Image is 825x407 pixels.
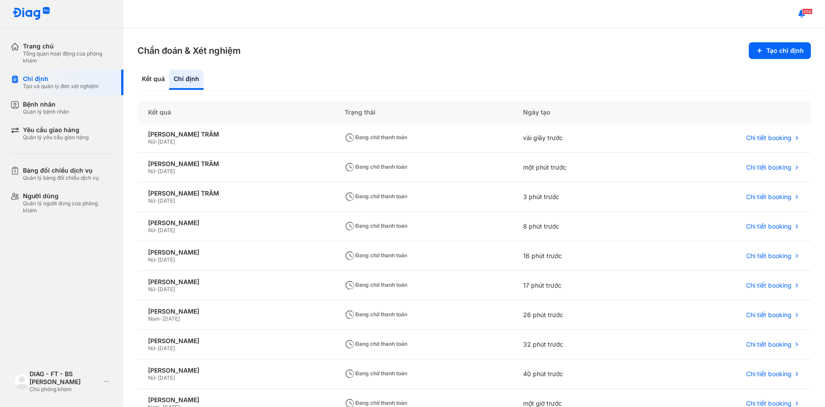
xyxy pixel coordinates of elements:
div: [PERSON_NAME] [148,337,323,345]
span: - [160,315,163,322]
span: Nữ [148,197,155,204]
span: Đang chờ thanh toán [345,222,407,229]
div: [PERSON_NAME] [148,219,323,227]
span: [DATE] [158,345,175,351]
span: Đang chờ thanh toán [345,340,407,347]
span: Chi tiết booking [746,134,792,142]
span: [DATE] [158,227,175,233]
span: Chi tiết booking [746,252,792,260]
div: Chủ phòng khám [30,386,100,393]
span: [DATE] [158,256,175,263]
div: Kết quả [137,101,334,123]
span: - [155,227,158,233]
div: vài giây trước [513,123,650,153]
span: Chi tiết booking [746,370,792,378]
button: Tạo chỉ định [749,42,811,59]
div: Trang chủ [23,42,113,50]
div: Quản lý người dùng của phòng khám [23,200,113,214]
span: Đang chờ thanh toán [345,400,407,406]
span: [DATE] [158,197,175,204]
div: [PERSON_NAME] [148,307,323,315]
span: Đang chờ thanh toán [345,311,407,318]
span: 656 [802,8,813,15]
span: - [155,345,158,351]
div: 17 phút trước [513,271,650,300]
div: Yêu cầu giao hàng [23,126,89,134]
span: Chi tiết booking [746,281,792,289]
div: 3 phút trước [513,182,650,212]
div: [PERSON_NAME] TRÂM [148,160,323,168]
div: 26 phút trước [513,300,650,330]
span: [DATE] [158,138,175,145]
div: Bảng đối chiếu dịch vụ [23,166,99,174]
span: - [155,197,158,204]
div: Quản lý bảng đối chiếu dịch vụ [23,174,99,181]
span: Đang chờ thanh toán [345,163,407,170]
div: [PERSON_NAME] [148,396,323,404]
span: Chi tiết booking [746,193,792,201]
div: một phút trước [513,153,650,182]
span: Nữ [148,168,155,174]
span: - [155,138,158,145]
div: Tạo và quản lý đơn xét nghiệm [23,83,99,90]
div: Người dùng [23,192,113,200]
div: DIAG - FT - BS [PERSON_NAME] [30,370,100,386]
div: [PERSON_NAME] [148,248,323,256]
div: Quản lý yêu cầu giao hàng [23,134,89,141]
span: Đang chờ thanh toán [345,134,407,141]
span: [DATE] [158,168,175,174]
div: Chỉ định [23,75,99,83]
span: Nam [148,315,160,322]
span: Nữ [148,345,155,351]
span: Nữ [148,227,155,233]
div: Ngày tạo [513,101,650,123]
div: Tổng quan hoạt động của phòng khám [23,50,113,64]
img: logo [14,374,30,389]
div: [PERSON_NAME] TRÂM [148,189,323,197]
div: Bệnh nhân [23,100,69,108]
span: - [155,286,158,292]
span: Đang chờ thanh toán [345,193,407,200]
span: Chi tiết booking [746,163,792,171]
div: [PERSON_NAME] [148,366,323,374]
span: [DATE] [158,286,175,292]
div: [PERSON_NAME] [148,278,323,286]
span: [DATE] [163,315,180,322]
span: Nữ [148,374,155,381]
div: [PERSON_NAME] TRÂM [148,130,323,138]
span: Chi tiết booking [746,222,792,230]
div: Chỉ định [169,70,204,90]
span: Nữ [148,138,155,145]
span: Đang chờ thanh toán [345,370,407,377]
span: Đang chờ thanh toán [345,252,407,259]
span: - [155,256,158,263]
div: Kết quả [137,70,169,90]
h3: Chẩn đoán & Xét nghiệm [137,44,241,57]
span: Nữ [148,256,155,263]
div: Quản lý bệnh nhân [23,108,69,115]
div: Trạng thái [334,101,513,123]
span: [DATE] [158,374,175,381]
div: 40 phút trước [513,359,650,389]
span: Đang chờ thanh toán [345,281,407,288]
span: Chi tiết booking [746,340,792,348]
span: - [155,374,158,381]
span: - [155,168,158,174]
div: 16 phút trước [513,241,650,271]
span: Chi tiết booking [746,311,792,319]
div: 32 phút trước [513,330,650,359]
div: 8 phút trước [513,212,650,241]
img: logo [12,7,50,21]
span: Nữ [148,286,155,292]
